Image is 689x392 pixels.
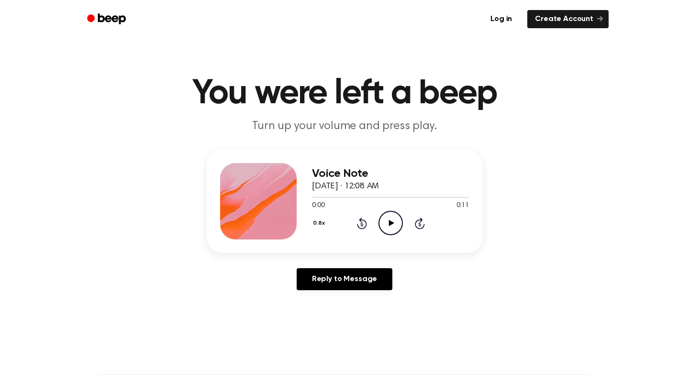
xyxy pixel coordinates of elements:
p: Turn up your volume and press play. [161,119,528,134]
a: Log in [481,8,522,30]
span: [DATE] · 12:08 AM [312,182,379,191]
h1: You were left a beep [100,76,589,111]
button: 0.8x [312,215,328,231]
a: Create Account [527,10,609,28]
span: 0:11 [456,201,469,211]
h3: Voice Note [312,167,469,180]
span: 0:00 [312,201,324,211]
a: Reply to Message [297,268,392,290]
a: Beep [80,10,134,29]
